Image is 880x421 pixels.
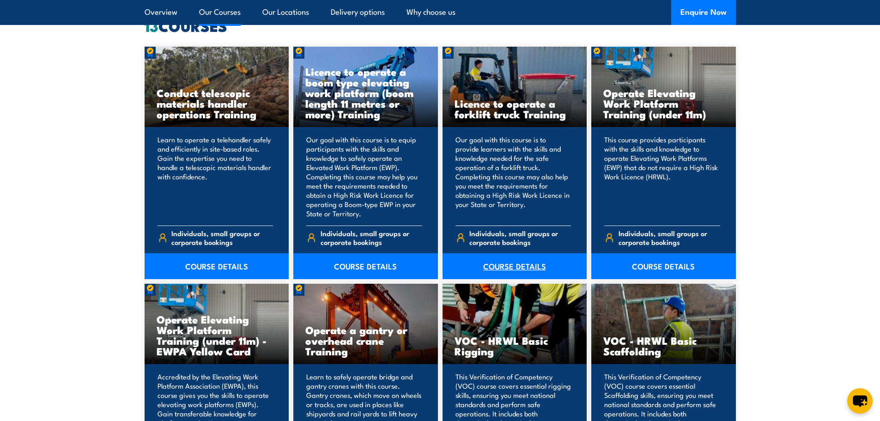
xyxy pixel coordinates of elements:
h3: Operate a gantry or overhead crane Training [305,324,426,356]
h3: VOC - HRWL Basic Scaffolding [603,335,724,356]
p: Our goal with this course is to provide learners with the skills and knowledge needed for the saf... [455,135,571,218]
p: This course provides participants with the skills and knowledge to operate Elevating Work Platfor... [604,135,720,218]
h3: Operate Elevating Work Platform Training (under 11m) [603,87,724,119]
a: COURSE DETAILS [145,253,289,279]
span: Individuals, small groups or corporate bookings [321,229,422,246]
button: chat-button [847,388,873,414]
span: Individuals, small groups or corporate bookings [469,229,571,246]
span: Individuals, small groups or corporate bookings [619,229,720,246]
h2: COURSES [145,19,736,32]
a: COURSE DETAILS [591,253,736,279]
h3: Operate Elevating Work Platform Training (under 11m) - EWPA Yellow Card [157,314,277,356]
h3: Licence to operate a boom type elevating work platform (boom length 11 metres or more) Training [305,66,426,119]
h3: Licence to operate a forklift truck Training [455,98,575,119]
a: COURSE DETAILS [293,253,438,279]
h3: VOC - HRWL Basic Rigging [455,335,575,356]
p: Our goal with this course is to equip participants with the skills and knowledge to safely operat... [306,135,422,218]
a: COURSE DETAILS [443,253,587,279]
strong: 13 [145,14,158,37]
p: Learn to operate a telehandler safely and efficiently in site-based roles. Gain the expertise you... [158,135,273,218]
h3: Conduct telescopic materials handler operations Training [157,87,277,119]
span: Individuals, small groups or corporate bookings [171,229,273,246]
